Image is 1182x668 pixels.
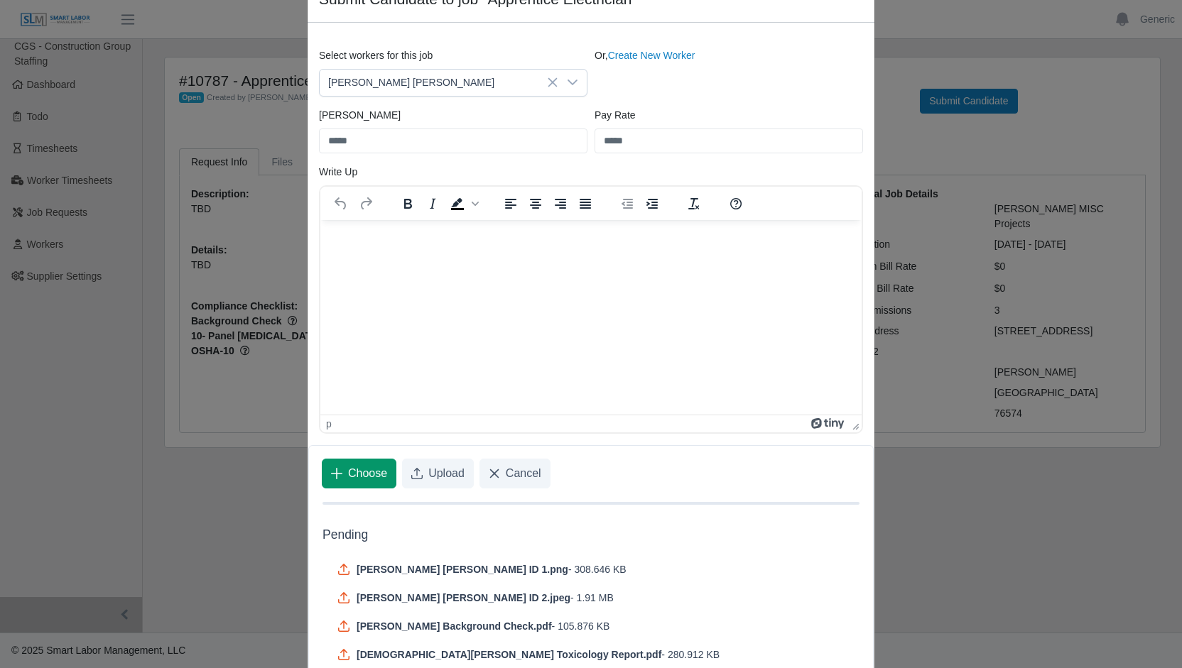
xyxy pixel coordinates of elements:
span: [PERSON_NAME] Background Check.pdf [357,619,552,633]
a: Create New Worker [608,50,695,61]
button: Justify [573,194,597,214]
button: Help [724,194,748,214]
span: [PERSON_NAME] [PERSON_NAME] ID 2.jpeg [357,591,570,605]
span: [PERSON_NAME] [PERSON_NAME] ID 1.png [357,562,568,576]
span: - 308.646 KB [568,562,627,576]
span: - 105.876 KB [552,619,610,633]
a: Powered by Tiny [811,418,847,429]
button: Align left [499,194,523,214]
button: Decrease indent [615,194,639,214]
label: [PERSON_NAME] [319,108,401,123]
button: Cancel [479,459,551,488]
button: Redo [354,194,378,214]
div: p [326,418,332,429]
div: Background color Black [445,194,481,214]
span: Cancel [506,465,541,482]
button: Align center [524,194,548,214]
h5: Pending [322,527,860,542]
button: Increase indent [640,194,664,214]
span: Jesus Ortiz Castro [320,70,558,96]
div: Press the Up and Down arrow keys to resize the editor. [847,415,862,432]
div: Or, [591,48,867,97]
label: Write Up [319,165,357,180]
span: - 1.91 MB [570,591,614,605]
button: Clear formatting [682,194,706,214]
button: Choose [322,459,396,488]
iframe: Rich Text Area [320,220,862,415]
label: Select workers for this job [319,48,433,63]
label: Pay Rate [595,108,636,123]
button: Upload [402,459,474,488]
button: Italic [421,194,445,214]
button: Align right [548,194,573,214]
span: Choose [348,465,387,482]
button: Undo [329,194,353,214]
span: Upload [428,465,465,482]
button: Bold [396,194,420,214]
